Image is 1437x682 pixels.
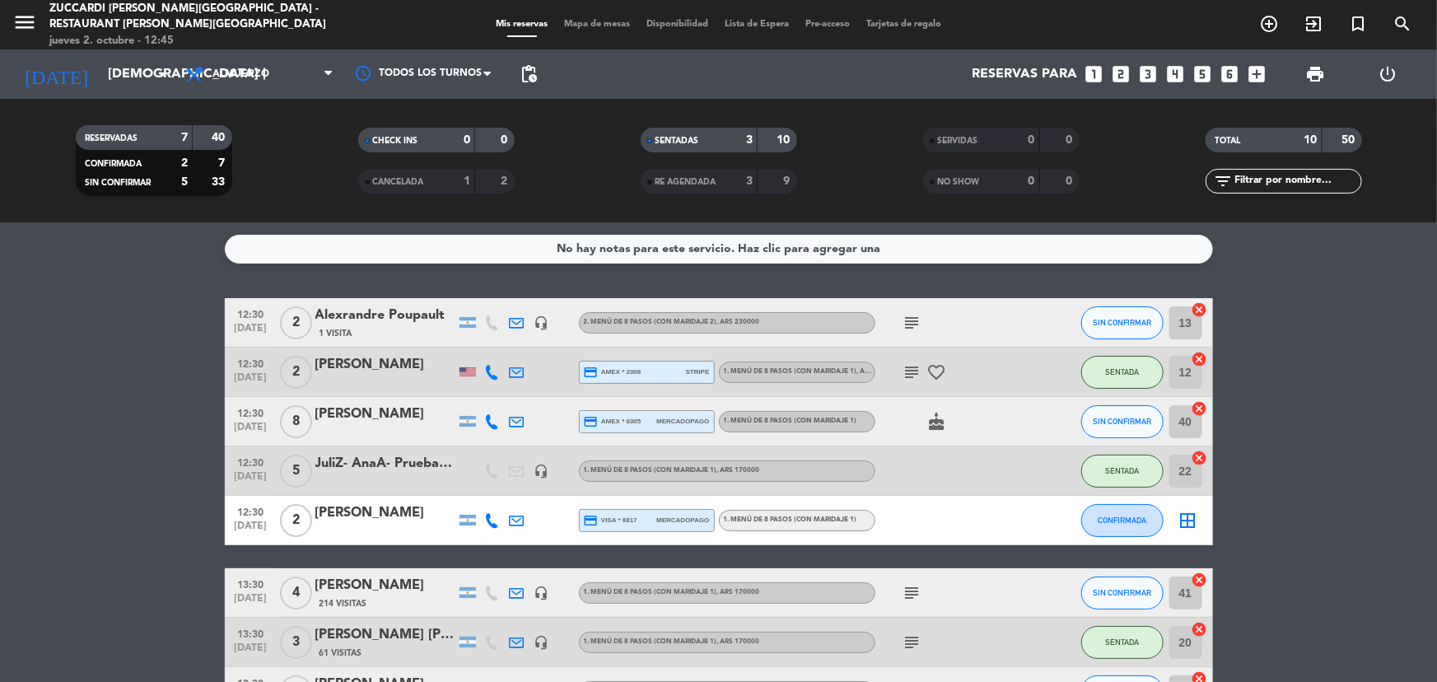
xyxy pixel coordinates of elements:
strong: 10 [1304,134,1318,146]
i: cancel [1192,621,1208,638]
span: 2 [280,356,312,389]
i: cancel [1192,351,1208,367]
span: SENTADA [1105,466,1139,475]
i: credit_card [584,513,599,528]
strong: 2 [181,157,188,169]
button: SENTADA [1081,356,1164,389]
span: SENTADA [1105,367,1139,376]
i: search [1393,14,1412,34]
i: arrow_drop_down [153,64,173,84]
span: 1. MENÚ DE 8 PASOS (con maridaje 1) [584,467,760,474]
i: exit_to_app [1304,14,1323,34]
strong: 0 [1029,175,1035,187]
i: cancel [1192,450,1208,466]
i: cake [927,412,947,432]
span: 12:30 [231,452,272,471]
button: SIN CONFIRMAR [1081,405,1164,438]
i: border_all [1178,511,1198,530]
i: filter_list [1214,171,1234,191]
i: add_box [1246,63,1267,85]
span: 13:30 [231,624,272,642]
span: 12:30 [231,403,272,422]
span: Pre-acceso [797,20,858,29]
span: SIN CONFIRMAR [86,179,152,187]
span: mercadopago [656,515,709,526]
span: , ARS 230000 [717,319,760,325]
span: 12:30 [231,502,272,521]
button: menu [12,10,37,40]
div: LOG OUT [1352,49,1425,99]
span: 1. MENÚ DE 8 PASOS (con maridaje 1) [584,589,760,596]
div: [PERSON_NAME] [PERSON_NAME] [315,624,455,646]
i: credit_card [584,414,599,429]
button: SENTADA [1081,626,1164,659]
span: SENTADA [1105,638,1139,647]
span: stripe [686,367,710,377]
span: 1. MENÚ DE 8 PASOS (con maridaje 1) [724,368,900,375]
i: add_circle_outline [1259,14,1279,34]
span: Disponibilidad [638,20,716,29]
span: 3 [280,626,312,659]
span: SIN CONFIRMAR [1093,417,1151,426]
span: , ARS 170000 [717,467,760,474]
span: 2. MENÚ DE 8 PASOS (con maridaje 2) [584,319,760,325]
i: cancel [1192,400,1208,417]
span: TOTAL [1215,137,1241,145]
button: SIN CONFIRMAR [1081,577,1164,610]
div: No hay notas para este servicio. Haz clic para agregar una [557,240,880,259]
button: CONFIRMADA [1081,504,1164,537]
i: headset_mic [534,464,549,479]
i: headset_mic [534,635,549,650]
span: RESERVADAS [86,134,138,142]
i: looks_4 [1164,63,1186,85]
strong: 5 [181,176,188,188]
strong: 1 [464,175,470,187]
i: headset_mic [534,586,549,600]
i: looks_5 [1192,63,1213,85]
button: SENTADA [1081,455,1164,488]
i: menu [12,10,37,35]
input: Filtrar por nombre... [1234,172,1361,190]
span: 1. MENÚ DE 8 PASOS (con maridaje 1) [724,516,857,523]
i: looks_two [1110,63,1131,85]
span: 8 [280,405,312,438]
span: 1. MENÚ DE 8 PASOS (con maridaje 1) [724,418,857,424]
i: favorite_border [927,362,947,382]
span: , ARS 170000 [857,368,900,375]
span: 5 [280,455,312,488]
span: 13:30 [231,574,272,593]
span: pending_actions [519,64,539,84]
i: [DATE] [12,56,100,92]
span: 12:30 [231,304,272,323]
i: power_settings_new [1379,64,1398,84]
i: subject [903,633,922,652]
strong: 10 [777,134,793,146]
span: SENTADAS [656,137,699,145]
span: Mapa de mesas [556,20,638,29]
i: subject [903,583,922,603]
strong: 0 [1029,134,1035,146]
i: headset_mic [534,315,549,330]
span: [DATE] [231,642,272,661]
strong: 7 [181,132,188,143]
span: 4 [280,577,312,610]
div: Alexrandre Poupault [315,305,455,326]
span: 214 Visitas [320,597,367,610]
i: subject [903,313,922,333]
span: SIN CONFIRMAR [1093,318,1151,327]
strong: 2 [501,175,511,187]
strong: 50 [1341,134,1358,146]
span: CANCELADA [373,178,424,186]
span: [DATE] [231,323,272,342]
strong: 40 [212,132,228,143]
div: Zuccardi [PERSON_NAME][GEOGRAPHIC_DATA] - Restaurant [PERSON_NAME][GEOGRAPHIC_DATA] [49,1,347,33]
i: turned_in_not [1348,14,1368,34]
span: [DATE] [231,471,272,490]
strong: 33 [212,176,228,188]
span: SIN CONFIRMAR [1093,588,1151,597]
span: [DATE] [231,422,272,441]
span: CONFIRMADA [1098,516,1146,525]
i: looks_3 [1137,63,1159,85]
span: SERVIDAS [938,137,978,145]
strong: 9 [783,175,793,187]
